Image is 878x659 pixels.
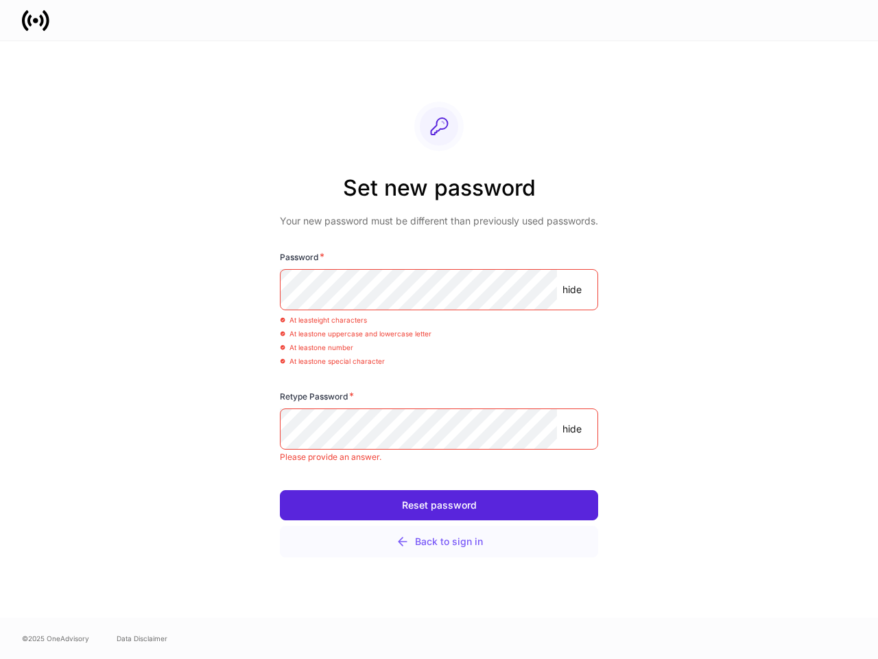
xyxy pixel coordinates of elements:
a: Data Disclaimer [117,633,167,644]
button: Reset password [280,490,598,520]
p: Your new password must be different than previously used passwords. [280,214,598,228]
span: At least one number [280,343,353,351]
span: © 2025 OneAdvisory [22,633,89,644]
h2: Set new password [280,173,598,214]
span: At least one special character [280,357,385,365]
div: Reset password [402,500,477,510]
h6: Retype Password [280,389,354,403]
button: Back to sign in [280,526,598,557]
p: hide [562,422,582,436]
h6: Password [280,250,324,264]
p: Please provide an answer. [280,452,598,463]
div: Back to sign in [396,535,483,548]
p: hide [562,283,582,297]
span: At least one uppercase and lowercase letter [280,329,431,338]
span: At least eight characters [280,316,367,324]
